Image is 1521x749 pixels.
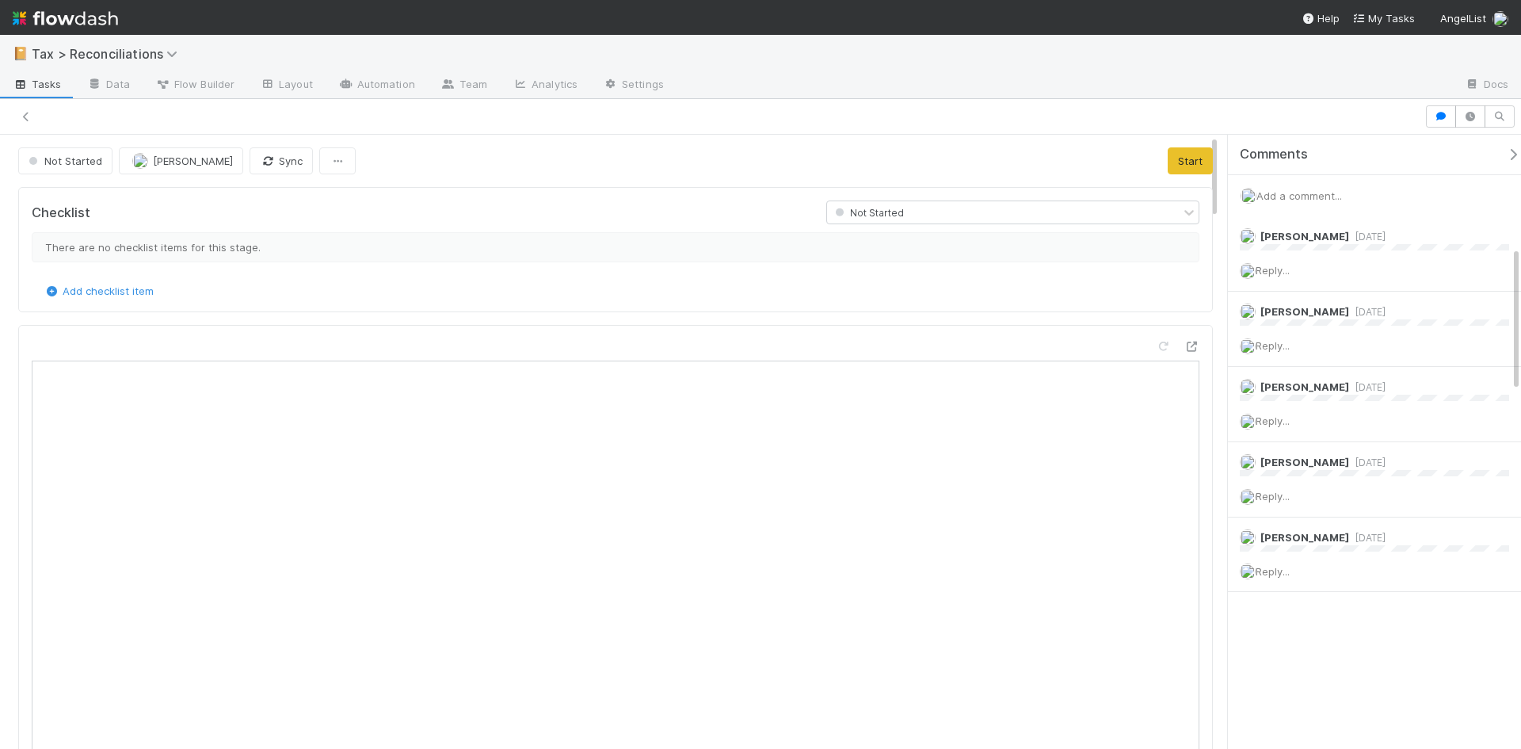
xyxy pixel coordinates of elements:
span: [PERSON_NAME] [1260,531,1349,544]
a: Automation [326,73,428,98]
span: Add a comment... [1256,189,1342,202]
span: Reply... [1256,490,1290,503]
a: Settings [590,73,677,98]
span: [PERSON_NAME] [153,155,233,167]
h5: Checklist [32,205,90,221]
span: [PERSON_NAME] [1260,380,1349,393]
img: avatar_e41e7ae5-e7d9-4d8d-9f56-31b0d7a2f4fd.png [1240,489,1256,505]
span: Reply... [1256,565,1290,578]
div: There are no checklist items for this stage. [32,232,1199,262]
button: [PERSON_NAME] [119,147,243,174]
img: avatar_e41e7ae5-e7d9-4d8d-9f56-31b0d7a2f4fd.png [1240,564,1256,579]
a: Layout [247,73,326,98]
img: avatar_e41e7ae5-e7d9-4d8d-9f56-31b0d7a2f4fd.png [1240,263,1256,279]
span: Reply... [1256,339,1290,352]
span: [DATE] [1349,532,1386,544]
span: [DATE] [1349,231,1386,243]
span: [PERSON_NAME] [1260,456,1349,468]
a: Flow Builder [143,73,247,98]
span: 📔 [13,47,29,60]
img: avatar_e41e7ae5-e7d9-4d8d-9f56-31b0d7a2f4fd.png [1241,188,1256,204]
a: Team [428,73,500,98]
span: AngelList [1440,12,1486,25]
img: avatar_e41e7ae5-e7d9-4d8d-9f56-31b0d7a2f4fd.png [1492,11,1508,27]
a: My Tasks [1352,10,1415,26]
span: Tasks [13,76,62,92]
img: avatar_e41e7ae5-e7d9-4d8d-9f56-31b0d7a2f4fd.png [1240,414,1256,430]
button: Sync [250,147,313,174]
img: logo-inverted-e16ddd16eac7371096b0.svg [13,5,118,32]
span: My Tasks [1352,12,1415,25]
span: Not Started [832,207,904,219]
span: Comments [1240,147,1308,162]
button: Start [1168,147,1213,174]
a: Add checklist item [44,285,154,297]
img: avatar_cc3a00d7-dd5c-4a2f-8d58-dd6545b20c0d.png [1240,529,1256,545]
img: avatar_a3b243cf-b3da-4b5c-848d-cbf70bdb6bef.png [1240,379,1256,395]
a: Analytics [500,73,590,98]
div: Help [1302,10,1340,26]
span: Reply... [1256,264,1290,277]
span: [DATE] [1349,306,1386,318]
a: Data [74,73,143,98]
span: [DATE] [1349,381,1386,393]
span: [PERSON_NAME] [1260,230,1349,243]
span: [PERSON_NAME] [1260,305,1349,318]
span: Reply... [1256,415,1290,427]
span: [DATE] [1349,457,1386,468]
img: avatar_cc3a00d7-dd5c-4a2f-8d58-dd6545b20c0d.png [1240,454,1256,470]
span: Tax > Reconciliations [32,46,185,62]
img: avatar_8c44b08f-3bc4-4c10-8fb8-2c0d4b5a4cd3.png [1240,304,1256,319]
a: Docs [1452,73,1521,98]
img: avatar_cc3a00d7-dd5c-4a2f-8d58-dd6545b20c0d.png [1240,228,1256,244]
img: avatar_e41e7ae5-e7d9-4d8d-9f56-31b0d7a2f4fd.png [132,153,148,169]
img: avatar_e41e7ae5-e7d9-4d8d-9f56-31b0d7a2f4fd.png [1240,338,1256,354]
span: Flow Builder [155,76,234,92]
